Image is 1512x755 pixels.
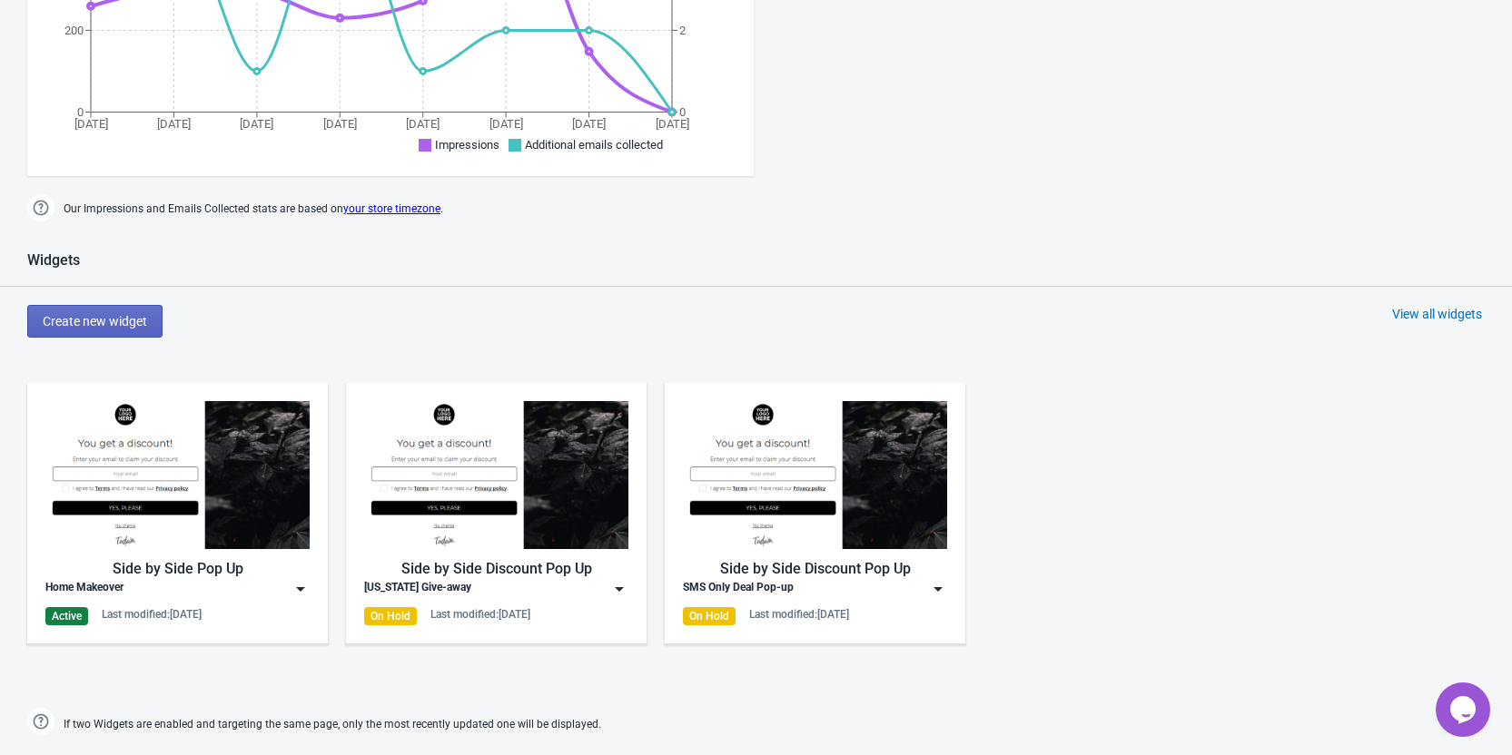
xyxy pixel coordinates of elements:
[430,607,530,622] div: Last modified: [DATE]
[1392,305,1482,323] div: View all widgets
[77,105,84,119] tspan: 0
[489,117,523,131] tspan: [DATE]
[683,607,736,625] div: On Hold
[45,401,310,549] img: regular_popup.jpg
[364,401,628,549] img: regular_popup.jpg
[364,607,417,625] div: On Hold
[45,558,310,580] div: Side by Side Pop Up
[525,138,663,152] span: Additional emails collected
[364,580,471,598] div: [US_STATE] Give-away
[929,580,947,598] img: dropdown.png
[292,580,310,598] img: dropdown.png
[364,558,628,580] div: Side by Side Discount Pop Up
[102,607,202,622] div: Last modified: [DATE]
[406,117,440,131] tspan: [DATE]
[157,117,191,131] tspan: [DATE]
[27,708,54,735] img: help.png
[27,194,54,221] img: help.png
[435,138,499,152] span: Impressions
[679,105,686,119] tspan: 0
[683,580,794,598] div: SMS Only Deal Pop-up
[323,117,357,131] tspan: [DATE]
[656,117,689,131] tspan: [DATE]
[679,24,686,37] tspan: 2
[749,607,849,622] div: Last modified: [DATE]
[610,580,628,598] img: dropdown.png
[74,117,108,131] tspan: [DATE]
[45,580,124,598] div: Home Makeover
[45,607,88,625] div: Active
[683,401,947,549] img: regular_popup.jpg
[43,314,147,328] span: Create new widget
[27,305,163,338] button: Create new widget
[64,24,84,37] tspan: 200
[64,710,601,740] span: If two Widgets are enabled and targeting the same page, only the most recently updated one will b...
[683,558,947,580] div: Side by Side Discount Pop Up
[240,117,273,131] tspan: [DATE]
[572,117,606,131] tspan: [DATE]
[343,202,440,215] a: your store timezone
[64,194,443,224] span: Our Impressions and Emails Collected stats are based on .
[1436,682,1494,737] iframe: chat widget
